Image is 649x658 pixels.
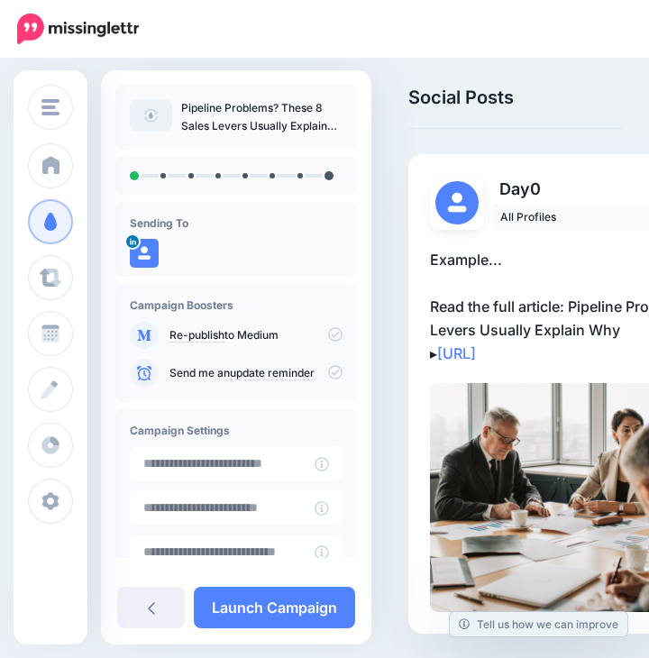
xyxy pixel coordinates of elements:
[169,328,224,343] a: Re-publish
[435,181,479,224] img: user_default_image.png
[130,298,343,312] h4: Campaign Boosters
[408,87,514,108] span: Social Posts
[437,344,476,362] a: [URL]
[230,366,315,380] a: update reminder
[130,216,343,230] h4: Sending To
[169,365,343,381] p: Send me an
[17,14,139,44] img: Missinglettr
[41,99,59,115] img: menu.png
[530,179,541,198] span: 0
[130,239,159,268] img: user_default_image.png
[130,424,343,437] h4: Campaign Settings
[450,612,627,636] a: Tell us how we can improve
[169,327,343,343] p: to Medium
[130,99,172,132] img: article-default-image-icon.png
[181,99,343,135] p: Pipeline Problems? These 8 Sales Levers Usually Explain Why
